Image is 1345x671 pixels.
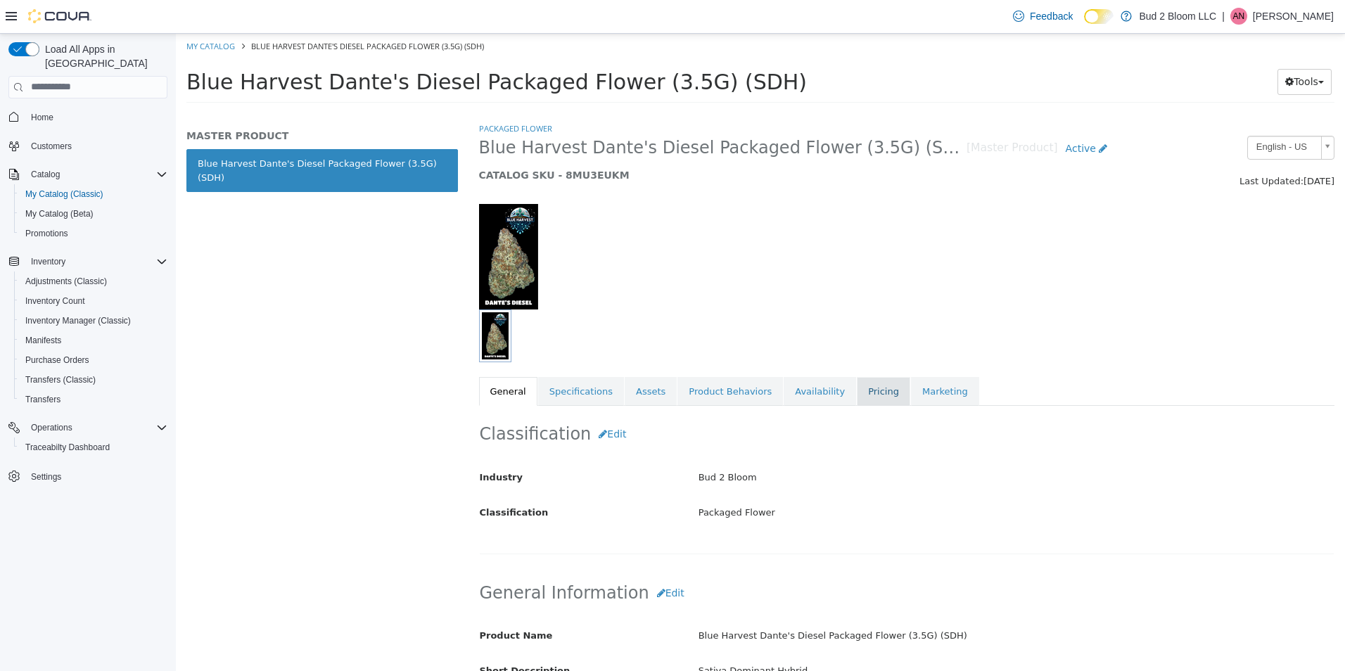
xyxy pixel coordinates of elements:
[1072,103,1140,124] span: English - US
[608,343,680,373] a: Availability
[3,165,173,184] button: Catalog
[39,42,167,70] span: Load All Apps in [GEOGRAPHIC_DATA]
[25,166,65,183] button: Catalog
[28,9,91,23] img: Cova
[20,439,115,456] a: Traceabilty Dashboard
[20,312,167,329] span: Inventory Manager (Classic)
[14,331,173,350] button: Manifests
[20,371,101,388] a: Transfers (Classic)
[3,418,173,437] button: Operations
[20,332,67,349] a: Manifests
[304,473,373,484] span: Classification
[25,374,96,385] span: Transfers (Classic)
[25,468,67,485] a: Settings
[20,293,91,309] a: Inventory Count
[512,432,1168,456] div: Bud 2 Bloom
[791,109,882,120] small: [Master Product]
[512,590,1168,615] div: Blue Harvest Dante's Diesel Packaged Flower (3.5G) (SDH)
[14,271,173,291] button: Adjustments (Classic)
[25,467,167,485] span: Settings
[14,204,173,224] button: My Catalog (Beta)
[25,276,107,287] span: Adjustments (Classic)
[20,273,113,290] a: Adjustments (Classic)
[890,109,920,120] span: Active
[303,89,376,100] a: Packaged Flower
[512,467,1168,492] div: Packaged Flower
[25,228,68,239] span: Promotions
[14,350,173,370] button: Purchase Orders
[31,141,72,152] span: Customers
[304,547,1159,573] h2: General Information
[20,352,95,369] a: Purchase Orders
[304,438,348,449] span: Industry
[3,136,173,156] button: Customers
[14,184,173,204] button: My Catalog (Classic)
[362,343,448,373] a: Specifications
[20,391,167,408] span: Transfers
[1222,8,1225,25] p: |
[20,371,167,388] span: Transfers (Classic)
[25,109,59,126] a: Home
[25,354,89,366] span: Purchase Orders
[1084,9,1114,24] input: Dark Mode
[735,343,803,373] a: Marketing
[20,312,136,329] a: Inventory Manager (Classic)
[25,108,167,126] span: Home
[11,7,59,18] a: My Catalog
[1084,24,1085,25] span: Dark Mode
[303,170,362,276] img: 150
[20,273,167,290] span: Adjustments (Classic)
[25,208,94,219] span: My Catalog (Beta)
[25,442,110,453] span: Traceabilty Dashboard
[14,311,173,331] button: Inventory Manager (Classic)
[1071,102,1159,126] a: English - US
[1253,8,1334,25] p: [PERSON_NAME]
[11,96,282,108] h5: MASTER PRODUCT
[1230,8,1247,25] div: Angel Nieves
[20,205,167,222] span: My Catalog (Beta)
[25,295,85,307] span: Inventory Count
[1030,9,1073,23] span: Feedback
[25,138,77,155] a: Customers
[14,437,173,457] button: Traceabilty Dashboard
[31,256,65,267] span: Inventory
[1007,2,1078,30] a: Feedback
[415,388,458,414] button: Edit
[20,225,167,242] span: Promotions
[75,7,308,18] span: Blue Harvest Dante's Diesel Packaged Flower (3.5G) (SDH)
[25,419,78,436] button: Operations
[25,315,131,326] span: Inventory Manager (Classic)
[3,466,173,486] button: Settings
[20,293,167,309] span: Inventory Count
[449,343,501,373] a: Assets
[14,224,173,243] button: Promotions
[1064,142,1128,153] span: Last Updated:
[20,439,167,456] span: Traceabilty Dashboard
[1128,142,1159,153] span: [DATE]
[25,253,71,270] button: Inventory
[502,343,607,373] a: Product Behaviors
[3,107,173,127] button: Home
[31,169,60,180] span: Catalog
[882,102,940,128] a: Active
[20,186,167,203] span: My Catalog (Classic)
[20,225,74,242] a: Promotions
[20,391,66,408] a: Transfers
[304,388,1159,414] h2: Classification
[512,625,1168,650] div: Sativa Dominant Hybrid
[1233,8,1245,25] span: AN
[25,166,167,183] span: Catalog
[25,188,103,200] span: My Catalog (Classic)
[1102,35,1156,61] button: Tools
[31,422,72,433] span: Operations
[14,291,173,311] button: Inventory Count
[31,112,53,123] span: Home
[303,103,791,125] span: Blue Harvest Dante's Diesel Packaged Flower (3.5G) (SDH)
[303,343,362,373] a: General
[14,370,173,390] button: Transfers (Classic)
[20,205,99,222] a: My Catalog (Beta)
[681,343,734,373] a: Pricing
[31,471,61,483] span: Settings
[20,332,167,349] span: Manifests
[303,135,940,148] h5: CATALOG SKU - 8MU3EUKM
